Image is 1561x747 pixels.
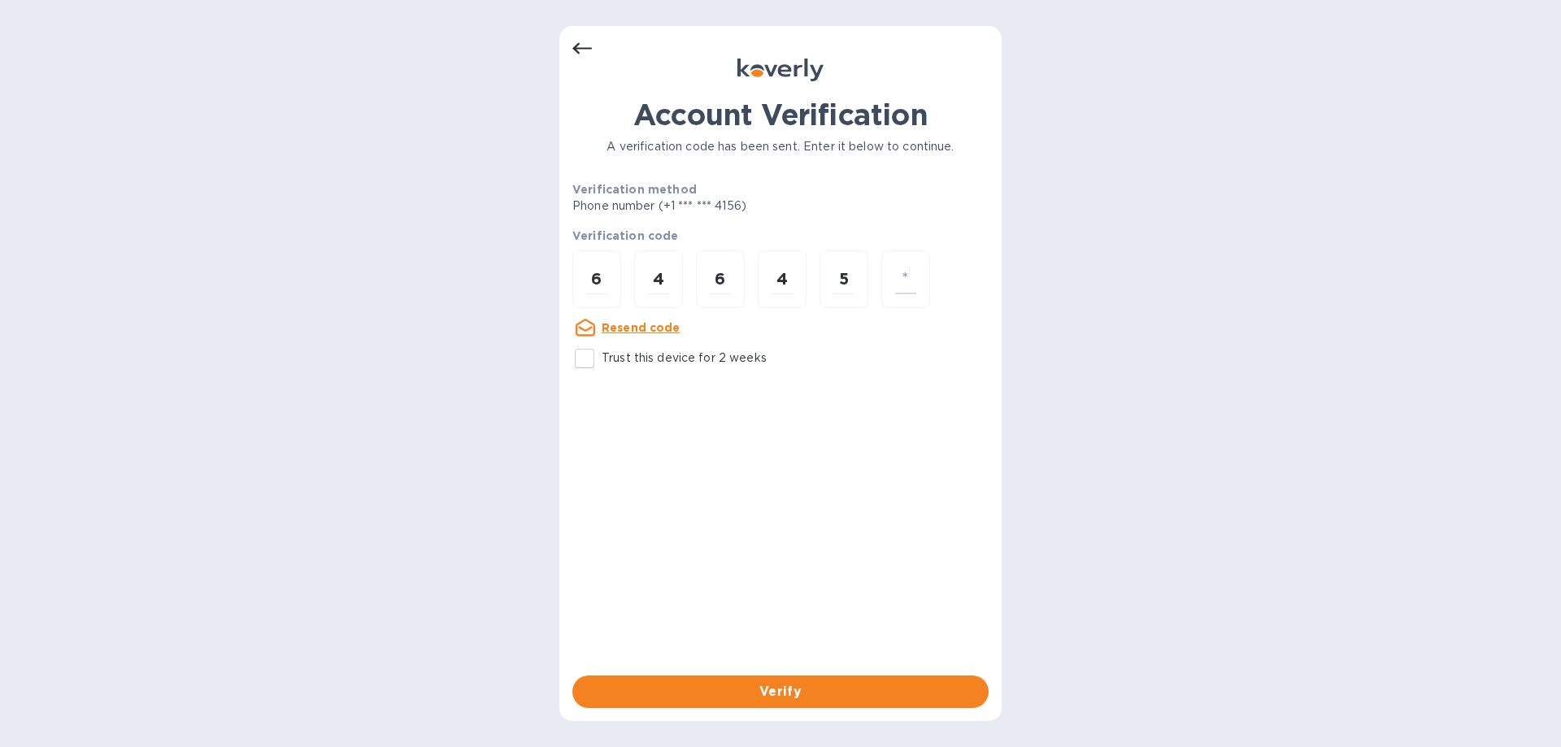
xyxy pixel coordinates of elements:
h1: Account Verification [572,98,989,132]
p: Verification code [572,228,989,244]
p: Phone number (+1 *** *** 4156) [572,198,871,215]
span: Verify [585,682,976,701]
button: Verify [572,675,989,708]
p: A verification code has been sent. Enter it below to continue. [572,138,989,155]
u: Resend code [602,321,680,334]
b: Verification method [572,183,697,196]
p: Trust this device for 2 weeks [602,350,767,367]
